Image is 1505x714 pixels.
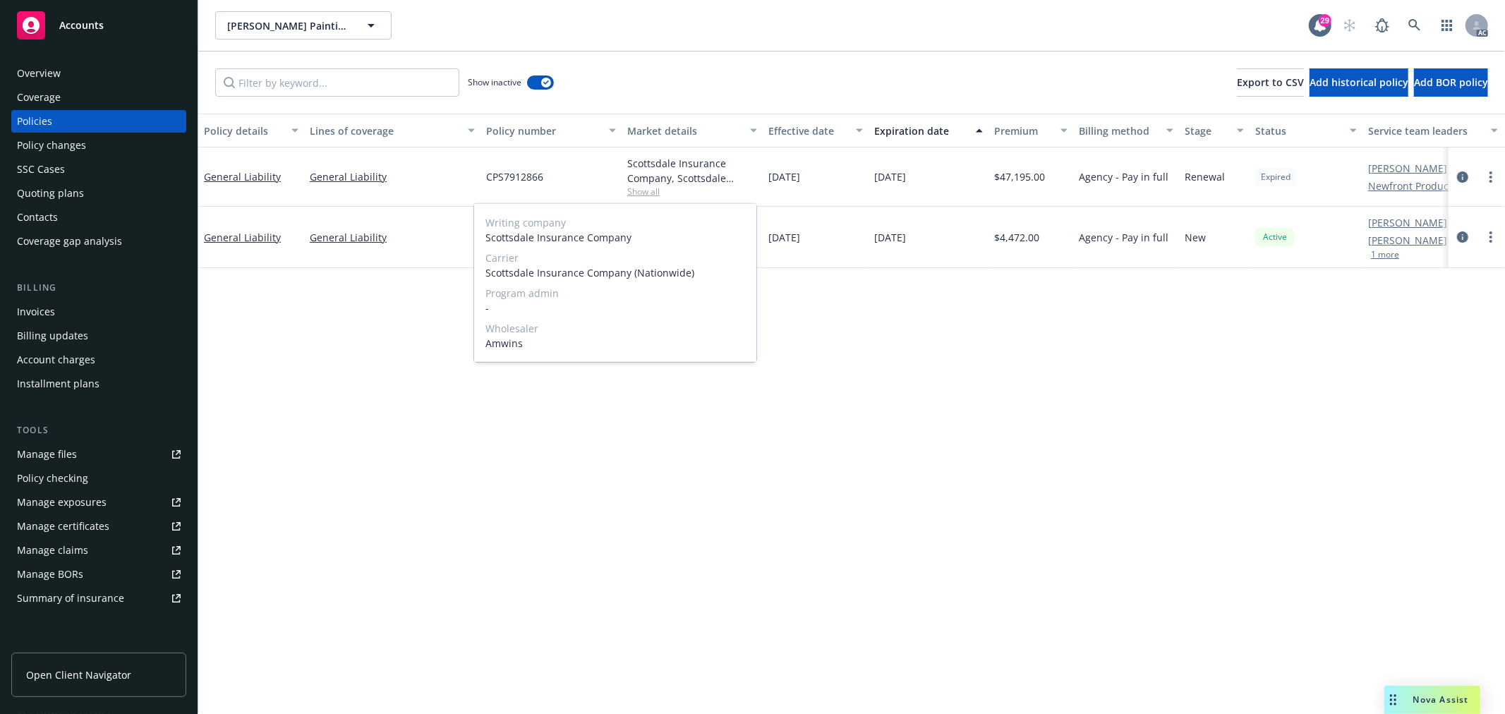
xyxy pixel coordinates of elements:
a: Manage files [11,443,186,466]
button: Export to CSV [1237,68,1304,97]
a: Invoices [11,301,186,323]
div: Manage BORs [17,563,83,586]
button: 1 more [1371,250,1399,259]
div: Status [1255,123,1341,138]
a: Manage BORs [11,563,186,586]
div: Market details [627,123,742,138]
div: Lines of coverage [310,123,459,138]
div: Manage files [17,443,77,466]
button: Premium [989,114,1073,147]
button: Status [1250,114,1362,147]
span: Accounts [59,20,104,31]
a: [PERSON_NAME] [1368,233,1447,248]
a: Switch app [1433,11,1461,40]
span: [DATE] [768,230,800,245]
span: CPS7912866 [486,169,543,184]
div: Quoting plans [17,182,84,205]
span: Scottsdale Insurance Company [485,230,745,245]
a: more [1482,169,1499,186]
div: Manage claims [17,539,88,562]
a: Coverage [11,86,186,109]
a: Policy changes [11,134,186,157]
div: Scottsdale Insurance Company, Scottsdale Insurance Company (Nationwide), Amwins [627,156,757,186]
div: Policy details [204,123,283,138]
a: General Liability [204,231,281,244]
a: General Liability [310,169,475,184]
span: Carrier [485,250,745,265]
div: Premium [994,123,1052,138]
div: Billing method [1079,123,1158,138]
a: Search [1401,11,1429,40]
a: [PERSON_NAME] [1368,161,1447,176]
div: Drag to move [1384,686,1402,714]
button: [PERSON_NAME] Painting [215,11,392,40]
a: Account charges [11,349,186,371]
div: Manage exposures [17,491,107,514]
button: Policy details [198,114,304,147]
button: Nova Assist [1384,686,1480,714]
span: [DATE] [874,230,906,245]
div: Manage certificates [17,515,109,538]
span: New [1185,230,1206,245]
a: Start snowing [1336,11,1364,40]
button: Billing method [1073,114,1179,147]
div: Contacts [17,206,58,229]
div: 29 [1319,14,1331,27]
span: Add BOR policy [1414,75,1488,89]
a: more [1482,229,1499,246]
div: Coverage [17,86,61,109]
div: SSC Cases [17,158,65,181]
span: [DATE] [874,169,906,184]
div: Policies [17,110,52,133]
span: Renewal [1185,169,1225,184]
div: Billing [11,281,186,295]
button: Expiration date [869,114,989,147]
button: Lines of coverage [304,114,480,147]
div: Stage [1185,123,1228,138]
span: Expired [1261,171,1291,183]
a: [PERSON_NAME] [1368,215,1447,230]
a: Billing updates [11,325,186,347]
button: Add BOR policy [1414,68,1488,97]
a: Coverage gap analysis [11,230,186,253]
a: General Liability [204,170,281,183]
span: Open Client Navigator [26,667,131,682]
span: Agency - Pay in full [1079,230,1168,245]
a: Newfront Producer [1368,178,1458,193]
span: $4,472.00 [994,230,1039,245]
span: $47,195.00 [994,169,1045,184]
button: Add historical policy [1310,68,1408,97]
a: Manage certificates [11,515,186,538]
a: Manage claims [11,539,186,562]
button: Market details [622,114,763,147]
a: Accounts [11,6,186,45]
a: Summary of insurance [11,587,186,610]
a: circleInformation [1454,169,1471,186]
input: Filter by keyword... [215,68,459,97]
a: Manage exposures [11,491,186,514]
button: Policy number [480,114,622,147]
span: [PERSON_NAME] Painting [227,18,349,33]
div: Service team leaders [1368,123,1482,138]
a: Installment plans [11,373,186,395]
div: Policy changes [17,134,86,157]
div: Policy number [486,123,600,138]
div: Billing updates [17,325,88,347]
span: Wholesaler [485,321,745,336]
span: Writing company [485,215,745,230]
div: Overview [17,62,61,85]
a: Policy checking [11,467,186,490]
div: Policy checking [17,467,88,490]
span: - [485,301,745,315]
span: Program admin [485,286,745,301]
div: Effective date [768,123,847,138]
span: [DATE] [768,169,800,184]
a: circleInformation [1454,229,1471,246]
button: Effective date [763,114,869,147]
div: Invoices [17,301,55,323]
span: Agency - Pay in full [1079,169,1168,184]
div: Tools [11,423,186,437]
span: Nova Assist [1413,694,1469,706]
span: Amwins [485,336,745,351]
